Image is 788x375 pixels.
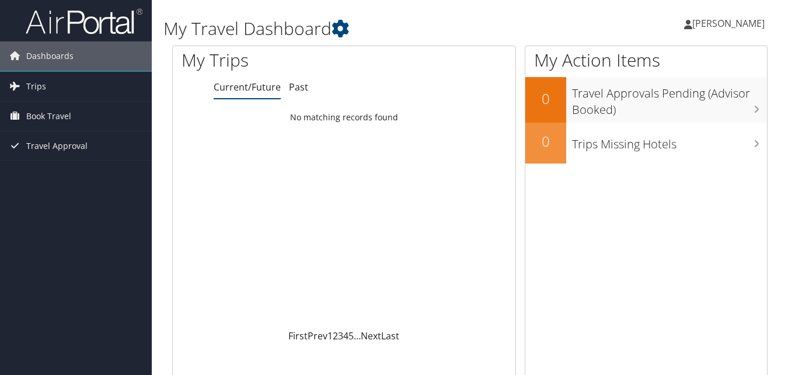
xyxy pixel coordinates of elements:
[173,107,515,128] td: No matching records found
[572,79,767,118] h3: Travel Approvals Pending (Advisor Booked)
[26,102,71,131] span: Book Travel
[26,8,142,35] img: airportal-logo.png
[525,131,566,151] h2: 0
[572,130,767,152] h3: Trips Missing Hotels
[163,16,572,41] h1: My Travel Dashboard
[308,329,327,342] a: Prev
[182,48,364,72] h1: My Trips
[348,329,354,342] a: 5
[26,41,74,71] span: Dashboards
[525,89,566,109] h2: 0
[333,329,338,342] a: 2
[692,17,765,30] span: [PERSON_NAME]
[684,6,776,41] a: [PERSON_NAME]
[214,81,281,93] a: Current/Future
[525,77,767,122] a: 0Travel Approvals Pending (Advisor Booked)
[361,329,381,342] a: Next
[26,72,46,101] span: Trips
[525,123,767,164] a: 0Trips Missing Hotels
[354,329,361,342] span: …
[343,329,348,342] a: 4
[525,48,767,72] h1: My Action Items
[289,81,308,93] a: Past
[338,329,343,342] a: 3
[327,329,333,342] a: 1
[26,131,88,161] span: Travel Approval
[381,329,399,342] a: Last
[288,329,308,342] a: First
